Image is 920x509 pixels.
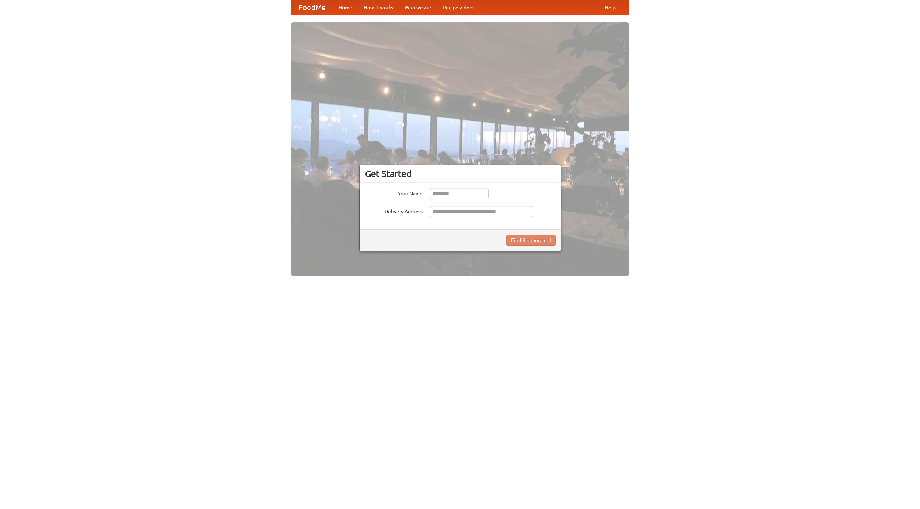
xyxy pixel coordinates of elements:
label: Delivery Address [365,206,423,215]
h3: Get Started [365,168,556,179]
a: Home [333,0,358,15]
a: Help [599,0,621,15]
label: Your Name [365,188,423,197]
a: FoodMe [291,0,333,15]
a: Who we are [399,0,437,15]
button: Find Restaurants! [506,235,556,246]
a: Recipe videos [437,0,480,15]
a: How it works [358,0,399,15]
